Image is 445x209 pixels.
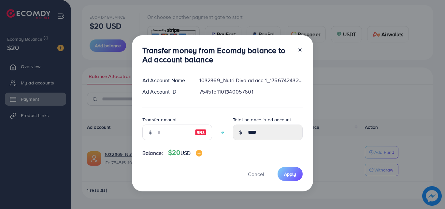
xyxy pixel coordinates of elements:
[195,128,207,136] img: image
[142,46,292,65] h3: Transfer money from Ecomdy balance to Ad account balance
[233,116,291,123] label: Total balance in ad account
[142,116,177,123] label: Transfer amount
[240,167,272,181] button: Cancel
[248,171,264,178] span: Cancel
[142,149,163,157] span: Balance:
[194,88,308,96] div: 7545151101340057601
[137,77,194,84] div: Ad Account Name
[284,171,296,177] span: Apply
[168,149,202,157] h4: $20
[196,150,202,157] img: image
[278,167,303,181] button: Apply
[180,149,191,157] span: USD
[194,77,308,84] div: 1032369_Nutri Diva ad acc 1_1756742432079
[137,88,194,96] div: Ad Account ID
